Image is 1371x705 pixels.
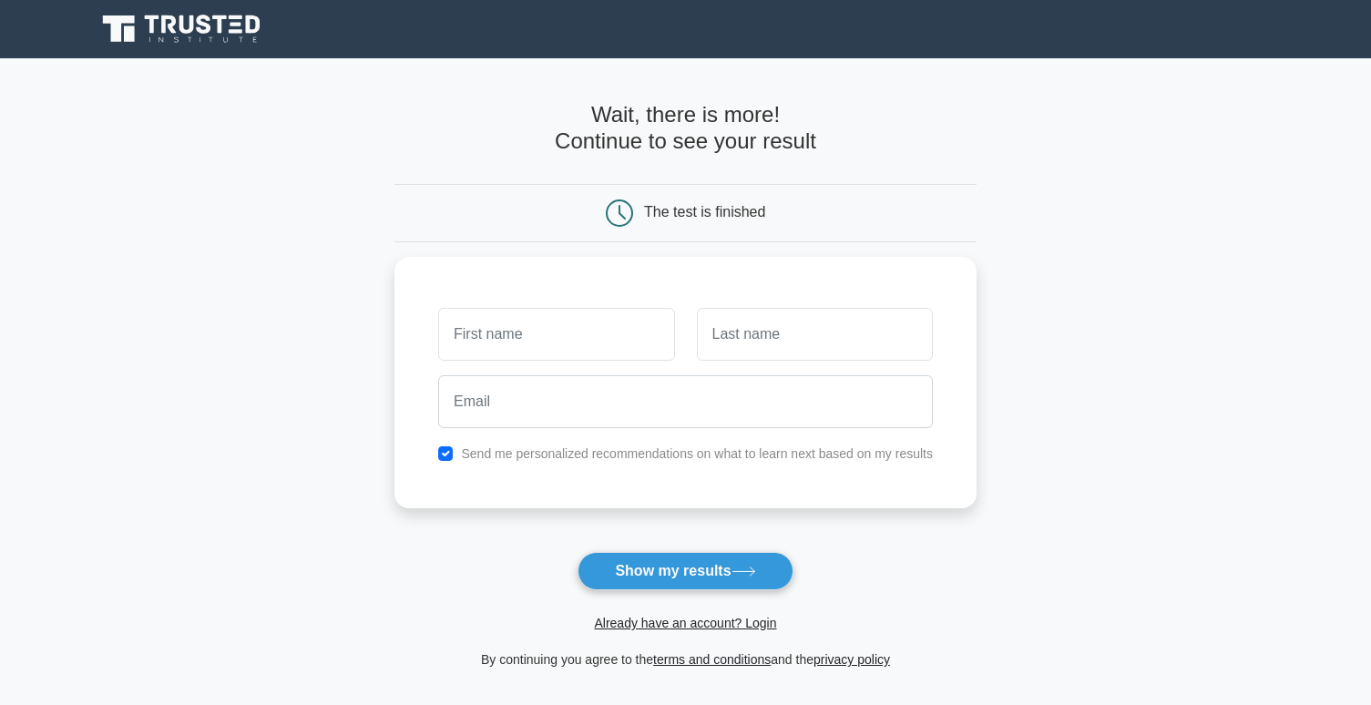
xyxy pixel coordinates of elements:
[813,652,890,667] a: privacy policy
[438,375,933,428] input: Email
[384,649,987,670] div: By continuing you agree to the and the
[438,308,674,361] input: First name
[697,308,933,361] input: Last name
[644,204,765,220] div: The test is finished
[653,652,771,667] a: terms and conditions
[594,616,776,630] a: Already have an account? Login
[394,102,977,155] h4: Wait, there is more! Continue to see your result
[578,552,793,590] button: Show my results
[461,446,933,461] label: Send me personalized recommendations on what to learn next based on my results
